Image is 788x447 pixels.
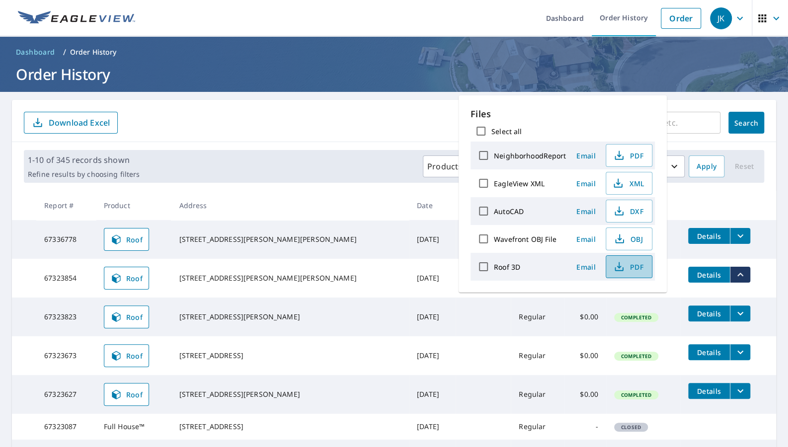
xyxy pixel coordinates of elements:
[36,259,95,298] td: 67323854
[574,179,598,188] span: Email
[574,234,598,244] span: Email
[110,272,143,284] span: Roof
[564,414,606,440] td: -
[688,344,730,360] button: detailsBtn-67323673
[570,259,602,275] button: Email
[104,305,150,328] a: Roof
[16,47,55,57] span: Dashboard
[104,344,150,367] a: Roof
[171,191,408,220] th: Address
[494,234,556,244] label: Wavefront OBJ File
[570,231,602,247] button: Email
[615,353,657,360] span: Completed
[612,261,644,273] span: PDF
[36,191,95,220] th: Report #
[36,375,95,414] td: 67323627
[471,107,655,121] p: Files
[36,220,95,259] td: 67336778
[574,151,598,160] span: Email
[606,172,652,195] button: XML
[409,259,456,298] td: [DATE]
[511,414,564,440] td: Regular
[494,207,524,216] label: AutoCAD
[511,336,564,375] td: Regular
[456,191,511,220] th: Claim ID
[661,8,701,29] a: Order
[63,46,66,58] li: /
[409,191,456,220] th: Date
[730,228,750,244] button: filesDropdownBtn-67336778
[491,127,522,136] label: Select all
[104,383,150,406] a: Roof
[179,351,400,361] div: [STREET_ADDRESS]
[110,350,143,362] span: Roof
[615,314,657,321] span: Completed
[612,233,644,245] span: OBJ
[564,336,606,375] td: $0.00
[12,44,59,60] a: Dashboard
[694,309,724,318] span: Details
[409,414,456,440] td: [DATE]
[409,298,456,336] td: [DATE]
[409,220,456,259] td: [DATE]
[110,233,143,245] span: Roof
[28,170,140,179] p: Refine results by choosing filters
[574,262,598,272] span: Email
[179,422,400,432] div: [STREET_ADDRESS]
[494,179,545,188] label: EagleView XML
[12,64,776,84] h1: Order History
[730,383,750,399] button: filesDropdownBtn-67323627
[574,207,598,216] span: Email
[12,44,776,60] nav: breadcrumb
[615,424,647,431] span: Closed
[606,255,652,278] button: PDF
[736,118,756,128] span: Search
[694,386,724,396] span: Details
[179,389,400,399] div: [STREET_ADDRESS][PERSON_NAME]
[110,388,143,400] span: Roof
[409,336,456,375] td: [DATE]
[409,375,456,414] td: [DATE]
[570,204,602,219] button: Email
[697,160,716,173] span: Apply
[688,267,730,283] button: detailsBtn-67323854
[511,375,564,414] td: Regular
[96,414,171,440] td: Full House™
[36,336,95,375] td: 67323673
[612,205,644,217] span: DXF
[36,414,95,440] td: 67323087
[179,234,400,244] div: [STREET_ADDRESS][PERSON_NAME][PERSON_NAME]
[104,267,150,290] a: Roof
[564,375,606,414] td: $0.00
[96,191,171,220] th: Product
[570,148,602,163] button: Email
[688,228,730,244] button: detailsBtn-67336778
[730,267,750,283] button: filesDropdownBtn-67323854
[494,151,566,160] label: NeighborhoodReport
[615,391,657,398] span: Completed
[606,144,652,167] button: PDF
[49,117,110,128] p: Download Excel
[511,298,564,336] td: Regular
[612,177,644,189] span: XML
[689,155,724,177] button: Apply
[24,112,118,134] button: Download Excel
[694,348,724,357] span: Details
[612,149,644,161] span: PDF
[70,47,117,57] p: Order History
[179,312,400,322] div: [STREET_ADDRESS][PERSON_NAME]
[730,344,750,360] button: filesDropdownBtn-67323673
[570,176,602,191] button: Email
[730,305,750,321] button: filesDropdownBtn-67323823
[427,160,462,172] p: Products
[710,7,732,29] div: JK
[110,311,143,323] span: Roof
[606,200,652,223] button: DXF
[694,270,724,280] span: Details
[564,298,606,336] td: $0.00
[728,112,764,134] button: Search
[18,11,135,26] img: EV Logo
[179,273,400,283] div: [STREET_ADDRESS][PERSON_NAME][PERSON_NAME]
[36,298,95,336] td: 67323823
[28,154,140,166] p: 1-10 of 345 records shown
